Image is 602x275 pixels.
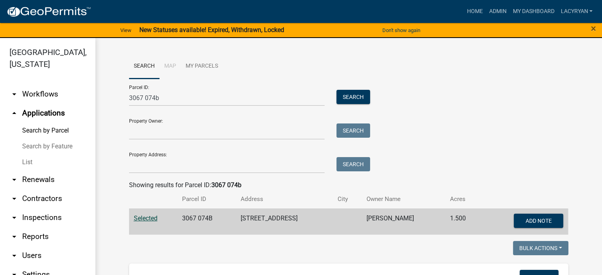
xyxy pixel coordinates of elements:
i: arrow_drop_down [9,194,19,203]
strong: 3067 074b [211,181,241,189]
i: arrow_drop_down [9,232,19,241]
a: My Dashboard [509,4,557,19]
i: arrow_drop_up [9,108,19,118]
button: Close [591,24,596,33]
th: Parcel ID [177,190,236,209]
i: arrow_drop_down [9,251,19,260]
a: View [117,24,135,37]
a: Selected [134,214,158,222]
a: Search [129,54,160,79]
a: Admin [486,4,509,19]
button: Search [336,90,370,104]
th: Owner Name [362,190,445,209]
td: 1.500 [445,209,482,235]
a: Home [463,4,486,19]
th: Address [236,190,333,209]
button: Bulk Actions [513,241,568,255]
a: My Parcels [181,54,223,79]
div: Showing results for Parcel ID: [129,180,568,190]
td: [STREET_ADDRESS] [236,209,333,235]
button: Add Note [514,214,563,228]
th: Acres [445,190,482,209]
button: Search [336,123,370,138]
i: arrow_drop_down [9,175,19,184]
td: 3067 074B [177,209,236,235]
strong: New Statuses available! Expired, Withdrawn, Locked [139,26,284,34]
span: × [591,23,596,34]
span: Add Note [526,217,552,224]
th: City [333,190,362,209]
button: Don't show again [379,24,423,37]
button: Search [336,157,370,171]
i: arrow_drop_down [9,213,19,222]
a: lacyryan [557,4,596,19]
td: [PERSON_NAME] [362,209,445,235]
i: arrow_drop_down [9,89,19,99]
